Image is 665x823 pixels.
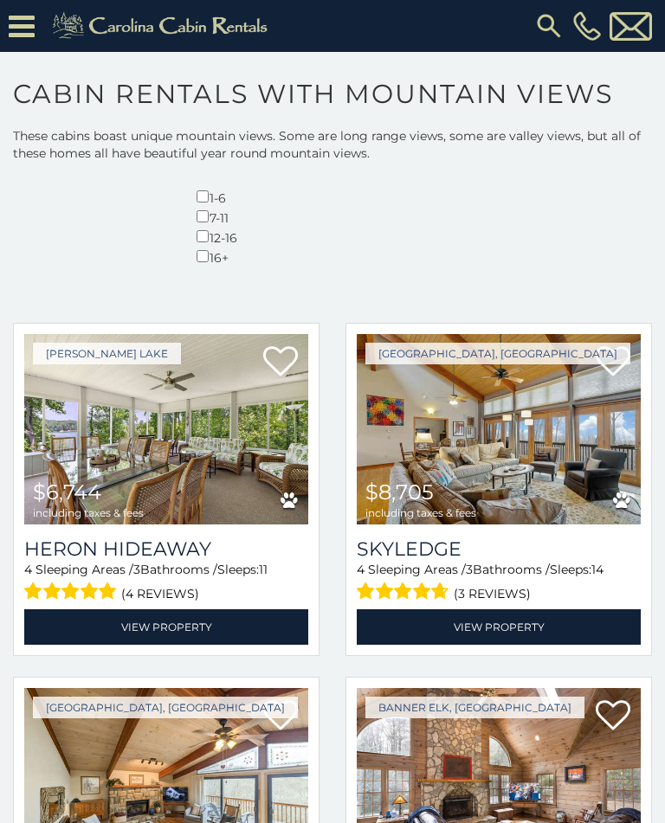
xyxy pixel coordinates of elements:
span: 14 [591,562,604,577]
div: 12-16 [196,227,237,247]
img: Skyledge [357,334,641,524]
a: View Property [24,609,308,645]
span: 11 [259,562,268,577]
span: (4 reviews) [121,582,199,605]
a: [GEOGRAPHIC_DATA], [GEOGRAPHIC_DATA] [33,697,298,718]
img: Heron Hideaway [24,334,308,524]
a: [PERSON_NAME] Lake [33,343,181,364]
a: View Property [357,609,641,645]
div: Sleeping Areas / Bathrooms / Sleeps: [24,561,308,605]
span: 3 [133,562,140,577]
a: [PHONE_NUMBER] [569,11,605,41]
span: including taxes & fees [365,507,476,518]
a: Heron Hideaway [24,537,308,561]
div: 7-11 [196,207,237,227]
img: search-regular.svg [533,10,565,42]
a: Heron Hideaway $6,744 including taxes & fees [24,334,308,524]
img: Khaki-logo.png [43,9,282,43]
div: 1-6 [196,187,237,207]
div: 16+ [196,247,237,267]
a: Add to favorites [596,698,630,735]
span: 4 [357,562,365,577]
a: Banner Elk, [GEOGRAPHIC_DATA] [365,697,584,718]
span: (3 reviews) [454,582,531,605]
span: 3 [466,562,473,577]
div: Sleeping Areas / Bathrooms / Sleeps: [357,561,641,605]
span: $8,705 [365,479,434,505]
a: Skyledge [357,537,641,561]
a: [GEOGRAPHIC_DATA], [GEOGRAPHIC_DATA] [365,343,630,364]
span: including taxes & fees [33,507,144,518]
span: $6,744 [33,479,101,505]
span: 4 [24,562,32,577]
a: Skyledge $8,705 including taxes & fees [357,334,641,524]
a: Add to favorites [263,344,298,381]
